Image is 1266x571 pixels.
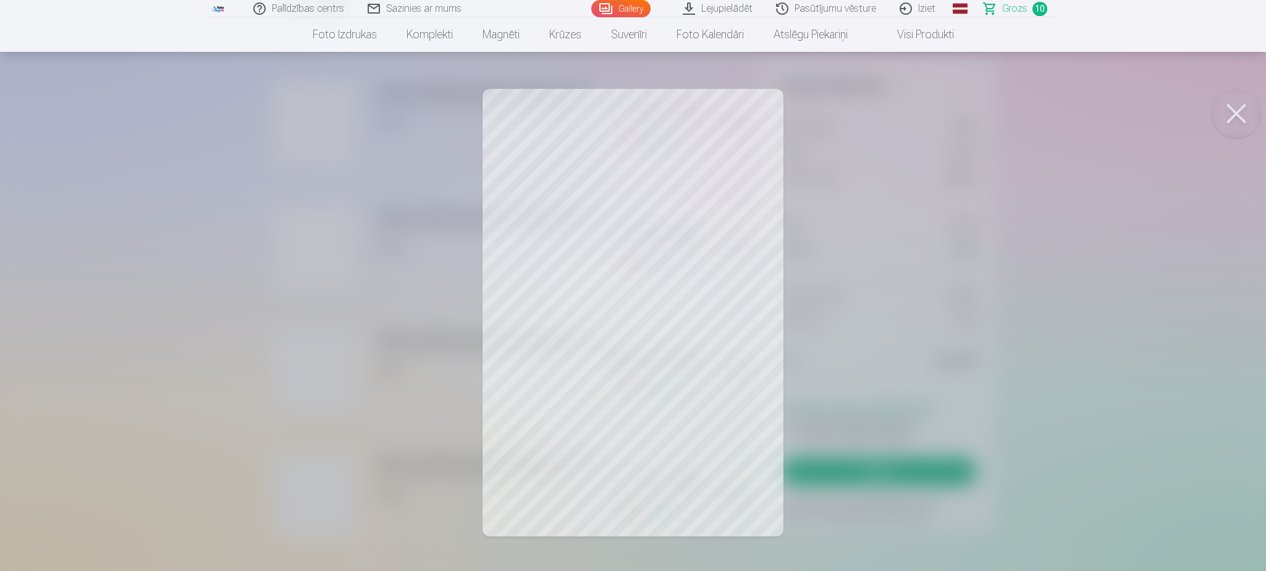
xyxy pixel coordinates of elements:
[392,17,468,52] a: Komplekti
[1032,2,1047,16] span: 10
[759,17,863,52] a: Atslēgu piekariņi
[1002,1,1028,16] span: Grozs
[298,17,392,52] a: Foto izdrukas
[534,17,596,52] a: Krūzes
[212,5,226,12] img: /fa1
[596,17,662,52] a: Suvenīri
[863,17,969,52] a: Visi produkti
[662,17,759,52] a: Foto kalendāri
[468,17,534,52] a: Magnēti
